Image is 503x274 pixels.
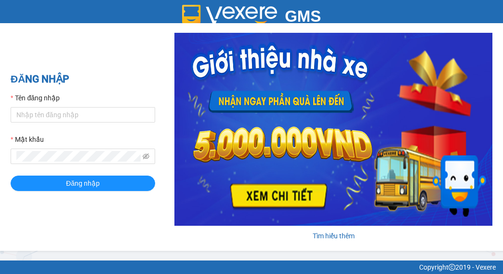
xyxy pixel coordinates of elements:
[285,7,321,25] span: GMS
[11,93,60,103] label: Tên đăng nhập
[143,153,149,160] span: eye-invisible
[449,264,455,271] span: copyright
[11,134,44,145] label: Mật khẩu
[182,5,278,26] img: logo 2
[11,107,155,123] input: Tên đăng nhập
[66,178,100,189] span: Đăng nhập
[11,176,155,191] button: Đăng nhập
[11,71,155,87] h2: ĐĂNG NHẬP
[7,262,496,273] div: Copyright 2019 - Vexere
[16,151,141,162] input: Mật khẩu
[174,231,492,241] div: Tìm hiểu thêm
[174,33,492,226] img: banner-0
[182,14,321,22] a: GMS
